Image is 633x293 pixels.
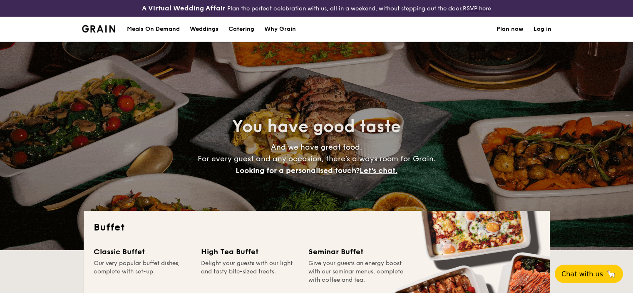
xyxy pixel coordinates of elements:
div: Why Grain [264,17,296,42]
div: Give your guests an energy boost with our seminar menus, complete with coffee and tea. [308,259,406,286]
div: Weddings [190,17,218,42]
h4: A Virtual Wedding Affair [142,3,226,13]
a: Why Grain [259,17,301,42]
span: Let's chat. [360,166,397,175]
a: Log in [534,17,551,42]
div: Plan the perfect celebration with us, all in a weekend, without stepping out the door. [106,3,528,13]
span: 🦙 [606,269,616,279]
div: Delight your guests with our light and tasty bite-sized treats. [201,259,298,286]
a: RSVP here [463,5,491,12]
a: Catering [223,17,259,42]
div: Meals On Demand [127,17,180,42]
div: Classic Buffet [94,246,191,258]
a: Logotype [82,25,116,33]
div: Seminar Buffet [308,246,406,258]
div: High Tea Buffet [201,246,298,258]
a: Weddings [185,17,223,42]
button: Chat with us🦙 [555,265,623,283]
a: Meals On Demand [122,17,185,42]
h2: Buffet [94,221,540,234]
div: Our very popular buffet dishes, complete with set-up. [94,259,191,286]
a: Plan now [496,17,524,42]
span: Chat with us [561,270,603,278]
img: Grain [82,25,116,33]
h1: Catering [228,17,254,42]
